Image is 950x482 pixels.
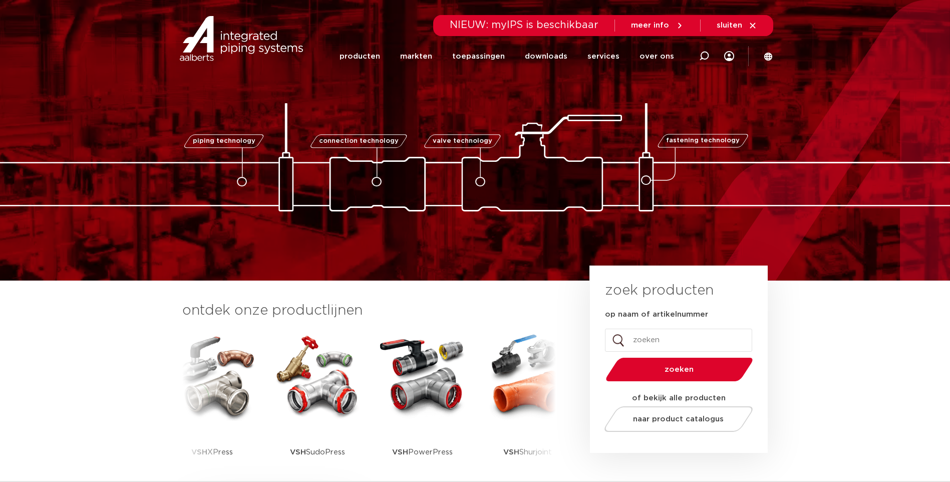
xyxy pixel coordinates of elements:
[525,37,567,76] a: downloads
[340,37,674,76] nav: Menu
[666,138,740,144] span: fastening technology
[182,301,556,321] h3: ontdek onze productlijnen
[601,406,755,432] a: naar product catalogus
[433,138,492,144] span: valve technology
[400,37,432,76] a: markten
[193,138,255,144] span: piping technology
[587,37,619,76] a: services
[640,37,674,76] a: over ons
[340,37,380,76] a: producten
[631,21,684,30] a: meer info
[503,448,519,456] strong: VSH
[633,415,724,423] span: naar product catalogus
[605,329,752,352] input: zoeken
[605,310,708,320] label: op naam of artikelnummer
[605,281,714,301] h3: zoek producten
[717,21,757,30] a: sluiten
[290,448,306,456] strong: VSH
[632,394,726,402] strong: of bekijk alle producten
[319,138,398,144] span: connection technology
[631,366,727,373] span: zoeken
[191,448,207,456] strong: VSH
[392,448,408,456] strong: VSH
[717,22,742,29] span: sluiten
[450,20,598,30] span: NIEUW: myIPS is beschikbaar
[631,22,669,29] span: meer info
[601,357,757,382] button: zoeken
[452,37,505,76] a: toepassingen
